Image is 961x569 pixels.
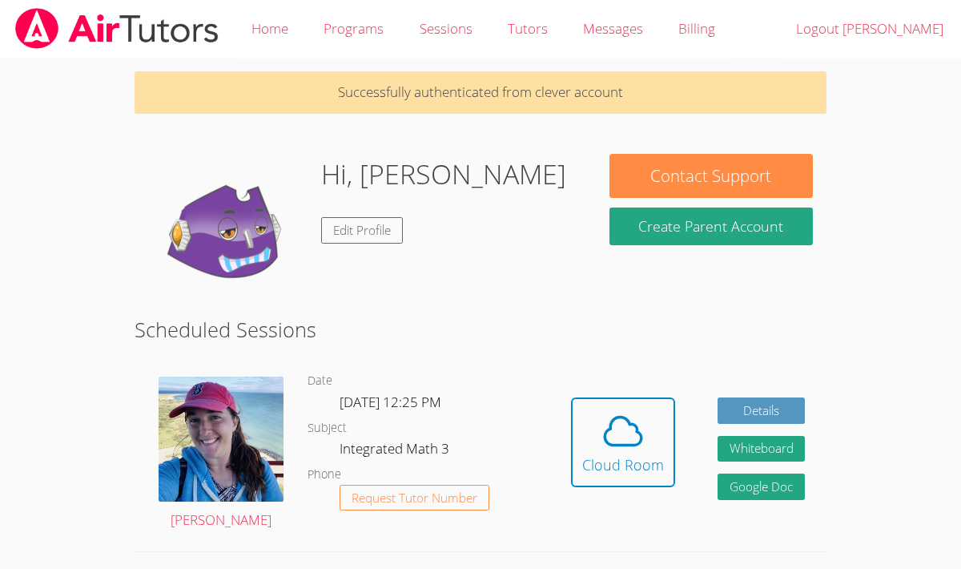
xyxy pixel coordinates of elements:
[340,485,489,511] button: Request Tutor Number
[308,371,332,391] dt: Date
[308,418,347,438] dt: Subject
[718,397,806,424] a: Details
[14,8,220,49] img: airtutors_banner-c4298cdbf04f3fff15de1276eac7730deb9818008684d7c2e4769d2f7ddbe033.png
[582,454,664,476] div: Cloud Room
[352,492,477,504] span: Request Tutor Number
[609,208,812,245] button: Create Parent Account
[718,474,806,500] a: Google Doc
[159,377,283,502] img: avatar.png
[571,397,675,487] button: Cloud Room
[308,465,341,485] dt: Phone
[583,19,643,38] span: Messages
[340,393,441,411] span: [DATE] 12:25 PM
[148,154,308,314] img: default.png
[159,377,283,532] a: [PERSON_NAME]
[135,71,826,114] p: Successfully authenticated from clever account
[321,154,566,195] h1: Hi, [PERSON_NAME]
[609,154,812,198] button: Contact Support
[340,438,452,465] dd: Integrated Math 3
[135,314,826,345] h2: Scheduled Sessions
[718,436,806,462] button: Whiteboard
[321,217,403,244] a: Edit Profile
